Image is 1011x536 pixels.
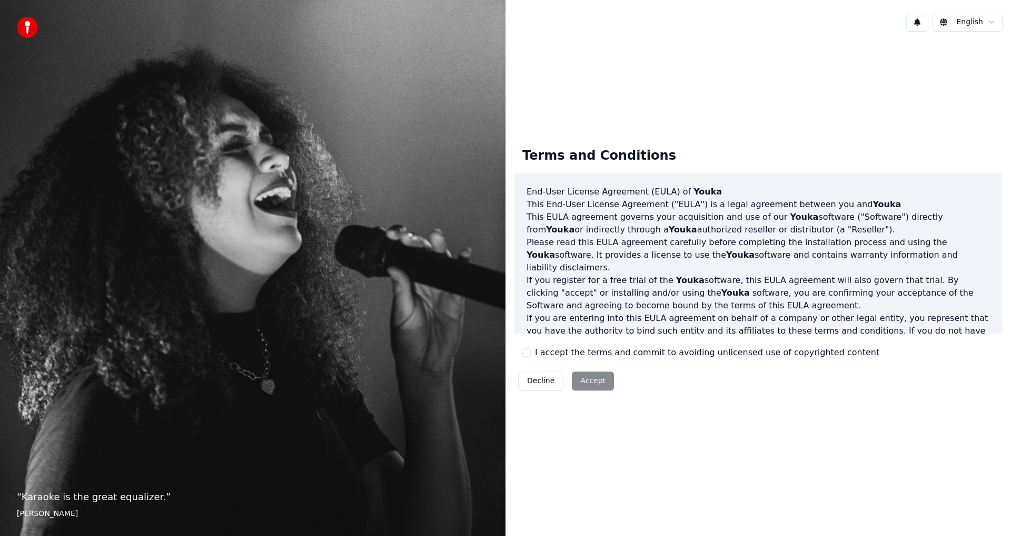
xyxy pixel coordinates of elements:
[790,212,818,222] span: Youka
[669,225,697,235] span: Youka
[535,346,879,359] label: I accept the terms and commit to avoiding unlicensed use of copyrighted content
[518,372,563,391] button: Decline
[17,509,489,519] footer: [PERSON_NAME]
[17,17,38,38] img: youka
[514,139,685,173] div: Terms and Conditions
[527,186,990,198] h3: End-User License Agreement (EULA) of
[873,199,901,209] span: Youka
[546,225,574,235] span: Youka
[527,274,990,312] p: If you register for a free trial of the software, this EULA agreement will also govern that trial...
[726,250,755,260] span: Youka
[527,250,555,260] span: Youka
[527,211,990,236] p: This EULA agreement governs your acquisition and use of our software ("Software") directly from o...
[693,187,722,197] span: Youka
[721,288,750,298] span: Youka
[527,312,990,363] p: If you are entering into this EULA agreement on behalf of a company or other legal entity, you re...
[527,236,990,274] p: Please read this EULA agreement carefully before completing the installation process and using th...
[17,490,489,504] p: “ Karaoke is the great equalizer. ”
[676,275,705,285] span: Youka
[527,198,990,211] p: This End-User License Agreement ("EULA") is a legal agreement between you and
